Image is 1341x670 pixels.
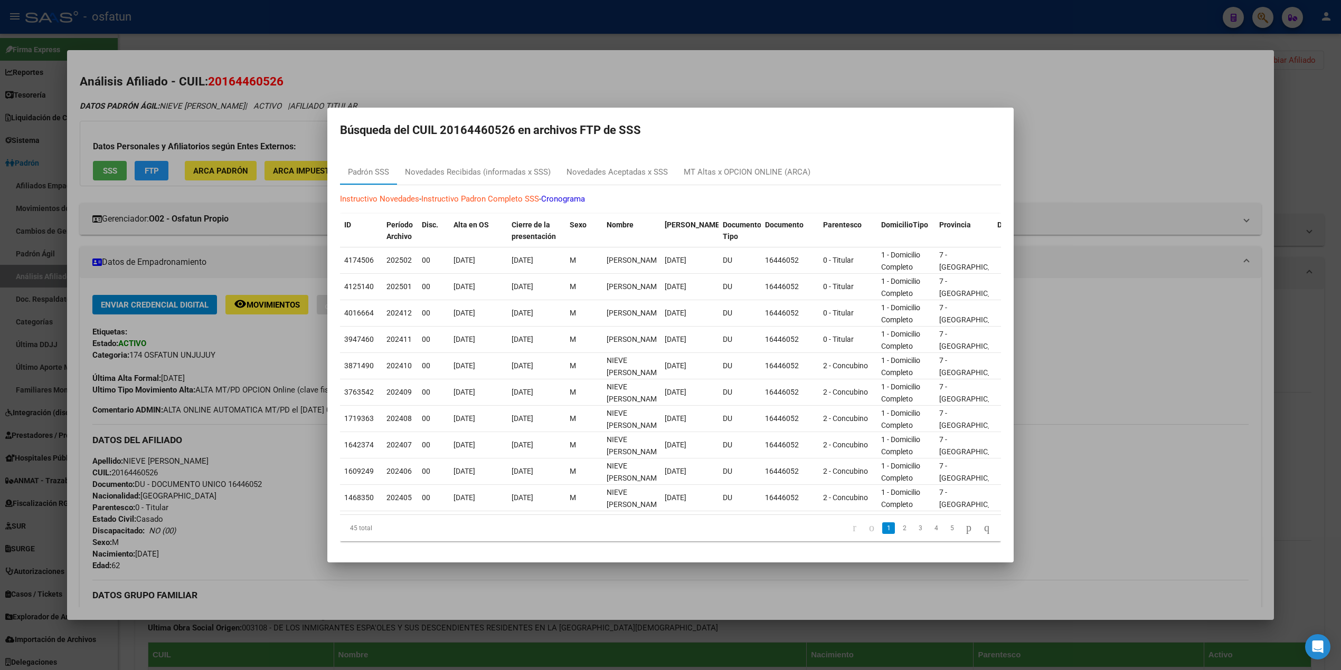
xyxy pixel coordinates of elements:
[344,282,374,291] span: 4125140
[512,256,533,264] span: [DATE]
[939,251,1011,271] span: 7 - [GEOGRAPHIC_DATA]
[602,214,660,248] datatable-header-cell: Nombre
[422,281,445,293] div: 00
[823,335,854,343] span: 0 - Titular
[607,409,663,429] span: NIEVE SILVESTRE HUMBERTO
[607,335,663,343] span: NIEVE SILVESTRE
[765,439,815,451] div: 16446052
[723,386,757,398] div: DU
[565,214,602,248] datatable-header-cell: Sexo
[512,221,556,241] span: Cierre de la presentación
[823,309,854,317] span: 0 - Titular
[386,309,412,317] span: 202412
[881,409,920,429] span: 1 - Domicilio Completo
[344,414,374,423] span: 1719363
[422,307,445,319] div: 00
[340,515,470,541] div: 45 total
[607,282,663,291] span: NIEVE SILVESTRE
[570,414,576,423] span: M
[881,330,920,350] span: 1 - Domicilio Completo
[512,493,533,502] span: [DATE]
[570,309,576,317] span: M
[386,467,412,475] span: 202406
[719,214,761,248] datatable-header-cell: Documento Tipo
[881,277,920,298] span: 1 - Domicilio Completo
[665,388,686,396] span: [DATE]
[422,221,438,229] span: Disc.
[881,251,920,271] span: 1 - Domicilio Completo
[570,282,576,291] span: M
[418,214,449,248] datatable-header-cell: Disc.
[422,439,445,451] div: 00
[723,254,757,266] div: DU
[454,256,475,264] span: [DATE]
[823,256,854,264] span: 0 - Titular
[454,493,475,502] span: [DATE]
[340,193,1001,205] p: - -
[607,488,663,509] span: NIEVE SILVESTRE HUMBERTO
[939,488,1011,509] span: 7 - [GEOGRAPHIC_DATA]
[344,361,374,370] span: 3871490
[765,492,815,504] div: 16446052
[765,360,815,372] div: 16446052
[939,435,1011,456] span: 7 - [GEOGRAPHIC_DATA]
[848,522,861,534] a: go to first page
[765,333,815,346] div: 16446052
[765,307,815,319] div: 16446052
[607,309,663,317] span: NIEVE SILVESTRE
[454,282,475,291] span: [DATE]
[665,441,686,449] span: [DATE]
[723,360,757,372] div: DU
[761,214,819,248] datatable-header-cell: Documento
[823,388,868,396] span: 2 - Concubino
[422,254,445,266] div: 00
[823,414,868,423] span: 2 - Concubino
[823,282,854,291] span: 0 - Titular
[765,221,804,229] span: Documento
[421,194,539,204] a: Instructivo Padron Completo SSS
[997,221,1046,229] span: Departamento
[454,221,489,229] span: Alta en OS
[607,462,663,482] span: NIEVE SILVESTRE HUMBERTO
[665,493,686,502] span: [DATE]
[386,335,412,343] span: 202411
[939,462,1011,482] span: 7 - [GEOGRAPHIC_DATA]
[882,522,895,534] a: 1
[405,166,551,178] div: Novedades Recibidas (informadas x SSS)
[454,388,475,396] span: [DATE]
[512,309,533,317] span: [DATE]
[823,441,868,449] span: 2 - Concubino
[570,493,576,502] span: M
[344,441,374,449] span: 1642374
[881,462,920,482] span: 1 - Domicilio Completo
[665,256,686,264] span: [DATE]
[454,441,475,449] span: [DATE]
[961,522,976,534] a: go to next page
[422,386,445,398] div: 00
[765,254,815,266] div: 16446052
[723,439,757,451] div: DU
[570,256,576,264] span: M
[344,388,374,396] span: 3763542
[512,467,533,475] span: [DATE]
[512,361,533,370] span: [DATE]
[454,467,475,475] span: [DATE]
[386,388,412,396] span: 202409
[723,221,761,241] span: Documento Tipo
[422,492,445,504] div: 00
[823,467,868,475] span: 2 - Concubino
[386,414,412,423] span: 202408
[914,522,927,534] a: 3
[512,388,533,396] span: [DATE]
[723,465,757,477] div: DU
[939,221,971,229] span: Provincia
[939,277,1011,298] span: 7 - [GEOGRAPHIC_DATA]
[454,361,475,370] span: [DATE]
[512,441,533,449] span: [DATE]
[665,221,724,229] span: [PERSON_NAME].
[607,435,663,456] span: NIEVE SILVESTRE HUMBERTO
[939,409,1011,429] span: 7 - [GEOGRAPHIC_DATA]
[723,333,757,346] div: DU
[570,361,576,370] span: M
[939,356,1011,377] span: 7 - [GEOGRAPHIC_DATA]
